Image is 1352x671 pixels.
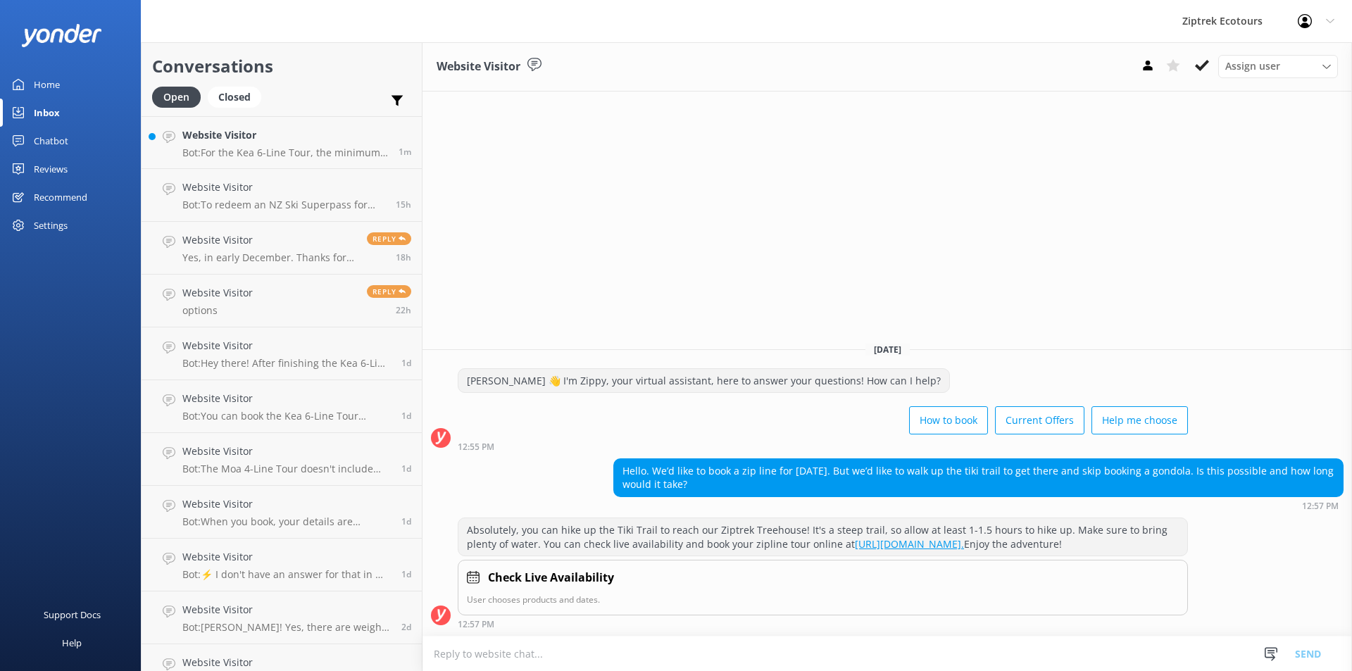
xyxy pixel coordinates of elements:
button: Current Offers [995,406,1084,434]
a: Website VisitorBot:You can book the Kea 6-Line Tour online, where you can check live availability... [142,380,422,433]
span: Reply [367,285,411,298]
p: Bot: The Moa 4-Line Tour doesn't include the steepest tree to tree drop. The ziplines start low a... [182,463,391,475]
h2: Conversations [152,53,411,80]
span: Aug 24 2025 09:25am (UTC +12:00) Pacific/Auckland [399,146,411,158]
span: Aug 23 2025 05:42pm (UTC +12:00) Pacific/Auckland [396,199,411,211]
div: Open [152,87,201,108]
p: Bot: Hey there! After finishing the Kea 6-Line Tour, you'll end up in town, not where you started... [182,357,391,370]
a: Website VisitorBot:When you book, your details are recorded in our system. If you haven't receive... [142,486,422,539]
strong: 12:57 PM [458,620,494,629]
span: Aug 22 2025 09:43am (UTC +12:00) Pacific/Auckland [401,568,411,580]
p: Bot: ⚡ I don't have an answer for that in my knowledge base. Please try and rephrase your questio... [182,568,391,581]
a: Website VisitorBot:The Moa 4-Line Tour doesn't include the steepest tree to tree drop. The ziplin... [142,433,422,486]
a: Website VisitorBot:For the Kea 6-Line Tour, the minimum weight is 30kg (66lbs). The Kereru 2-Line... [142,116,422,169]
h4: Website Visitor [182,496,391,512]
p: options [182,304,253,317]
button: Help me choose [1091,406,1188,434]
div: [PERSON_NAME] 👋 I'm Zippy, your virtual assistant, here to answer your questions! How can I help? [458,369,949,393]
h4: Website Visitor [182,444,391,459]
div: Aug 21 2025 12:57pm (UTC +12:00) Pacific/Auckland [458,619,1188,629]
a: Website VisitorBot:To redeem an NZ Ski Superpass for one of our Zipline Tours, please visit our o... [142,169,422,222]
span: Aug 22 2025 08:03am (UTC +12:00) Pacific/Auckland [401,621,411,633]
span: [DATE] [865,344,910,356]
h4: Website Visitor [182,285,253,301]
div: Aug 21 2025 12:55pm (UTC +12:00) Pacific/Auckland [458,441,1188,451]
p: User chooses products and dates. [467,593,1179,606]
div: Chatbot [34,127,68,155]
h4: Website Visitor [182,180,385,195]
a: Website VisitorBot:⚡ I don't have an answer for that in my knowledge base. Please try and rephras... [142,539,422,591]
div: Hello. We’d like to book a zip line for [DATE]. But we’d like to walk up the tiki trail to get th... [614,459,1343,496]
div: Reviews [34,155,68,183]
h4: Check Live Availability [488,569,614,587]
div: Inbox [34,99,60,127]
h4: Website Visitor [182,549,391,565]
p: Bot: When you book, your details are recorded in our system. If you haven't received a confirmati... [182,515,391,528]
strong: 12:57 PM [1302,502,1339,510]
p: Bot: [PERSON_NAME]! Yes, there are weight restrictions. We have a strict maximum weight limit of ... [182,621,391,634]
div: Assign User [1218,55,1338,77]
h4: Website Visitor [182,655,391,670]
div: Absolutely, you can hike up the Tiki Trail to reach our Ziptrek Treehouse! It's a steep trail, so... [458,518,1187,556]
h4: Website Visitor [182,232,356,248]
span: Aug 23 2025 02:45pm (UTC +12:00) Pacific/Auckland [396,251,411,263]
div: Home [34,70,60,99]
span: Aug 23 2025 07:55am (UTC +12:00) Pacific/Auckland [401,357,411,369]
div: Aug 21 2025 12:57pm (UTC +12:00) Pacific/Auckland [613,501,1344,510]
button: How to book [909,406,988,434]
h4: Website Visitor [182,602,391,617]
a: Website VisitoroptionsReply22h [142,275,422,327]
div: Help [62,629,82,657]
strong: 12:55 PM [458,443,494,451]
a: [URL][DOMAIN_NAME]. [855,537,964,551]
div: Closed [208,87,261,108]
a: Website VisitorBot:[PERSON_NAME]! Yes, there are weight restrictions. We have a strict maximum we... [142,591,422,644]
a: Website VisitorYes, in early December. Thanks for your help - I've sent an email now.Reply18h [142,222,422,275]
span: Aug 23 2025 11:16am (UTC +12:00) Pacific/Auckland [396,304,411,316]
a: Closed [208,89,268,104]
p: Bot: For the Kea 6-Line Tour, the minimum weight is 30kg (66lbs). The Kereru 2-Line & Drop Tour h... [182,146,388,159]
h3: Website Visitor [437,58,520,76]
a: Website VisitorBot:Hey there! After finishing the Kea 6-Line Tour, you'll end up in town, not whe... [142,327,422,380]
h4: Website Visitor [182,127,388,143]
div: Settings [34,211,68,239]
span: Aug 22 2025 09:41pm (UTC +12:00) Pacific/Auckland [401,515,411,527]
p: Bot: To redeem an NZ Ski Superpass for one of our Zipline Tours, please visit our office at [STRE... [182,199,385,211]
p: Bot: You can book the Kea 6-Line Tour online, where you can check live availability for your grou... [182,410,391,422]
div: Support Docs [44,601,101,629]
div: Recommend [34,183,87,211]
p: Yes, in early December. Thanks for your help - I've sent an email now. [182,251,356,264]
span: Assign user [1225,58,1280,74]
h4: Website Visitor [182,338,391,353]
img: yonder-white-logo.png [21,24,102,47]
h4: Website Visitor [182,391,391,406]
span: Aug 23 2025 04:35am (UTC +12:00) Pacific/Auckland [401,410,411,422]
span: Aug 23 2025 01:25am (UTC +12:00) Pacific/Auckland [401,463,411,475]
a: Open [152,89,208,104]
span: Reply [367,232,411,245]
